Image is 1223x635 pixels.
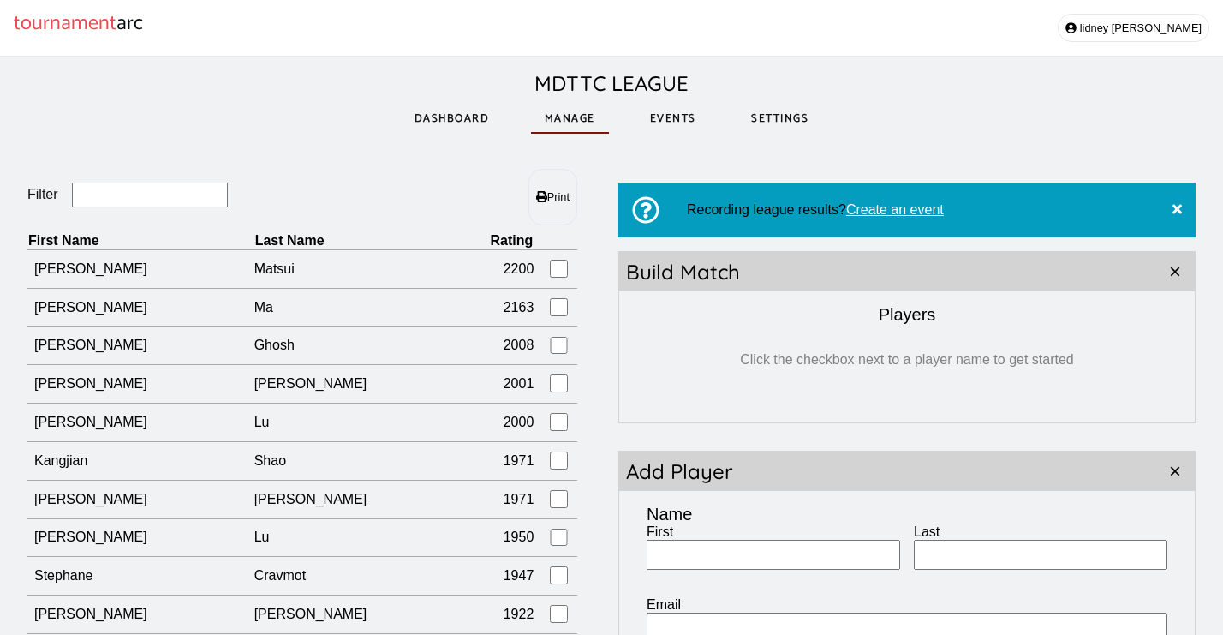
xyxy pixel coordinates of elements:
[27,596,254,634] td: [PERSON_NAME]
[27,326,254,365] td: [PERSON_NAME]
[254,441,471,480] td: Shao
[846,202,944,218] button: Create an event
[647,597,1167,613] label: Email
[471,404,534,442] td: 2000
[1058,14,1209,42] button: lidney [PERSON_NAME]
[254,480,471,518] td: [PERSON_NAME]
[471,232,534,250] th: Rating
[254,250,471,289] td: Matsui
[471,250,534,289] td: 2200
[1155,452,1195,491] button: ×
[27,441,254,480] td: Kangjian
[254,288,471,326] td: Ma
[254,518,471,557] td: Lu
[27,480,254,518] td: [PERSON_NAME]
[647,524,900,540] label: First
[673,183,1172,237] div: Recording league results?
[471,557,534,596] td: 1947
[531,89,609,148] a: Manage
[27,557,254,596] td: Stephane
[471,480,534,518] td: 1971
[534,70,689,96] a: MDTTC LEAGUE
[737,89,822,148] a: Settings
[254,596,471,634] td: [PERSON_NAME]
[914,524,1167,540] label: Last
[647,505,692,524] legend: Name
[879,305,936,325] legend: Players
[471,326,534,365] td: 2008
[254,557,471,596] td: Cravmot
[14,7,116,40] span: tournament
[27,232,254,250] th: First Name
[27,288,254,326] td: [PERSON_NAME]
[14,7,143,40] a: tournamentarc
[1155,252,1195,291] button: ×
[254,365,471,404] td: [PERSON_NAME]
[471,288,534,326] td: 2163
[116,7,143,40] span: arc
[254,404,471,442] td: Lu
[619,252,747,291] h3: Build Match
[528,169,577,225] a: Print
[471,518,534,557] td: 1950
[27,187,58,202] label: Filter
[647,352,1167,368] div: Click the checkbox next to a player name to get started
[471,596,534,634] td: 1922
[471,365,534,404] td: 2001
[27,404,254,442] td: [PERSON_NAME]
[27,365,254,404] td: [PERSON_NAME]
[471,441,534,480] td: 1971
[401,89,504,148] a: Dashboard
[636,89,710,148] a: Events
[619,452,740,491] h3: Add Player
[254,326,471,365] td: Ghosh
[27,518,254,557] td: [PERSON_NAME]
[27,250,254,289] td: [PERSON_NAME]
[254,232,471,250] th: Last Name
